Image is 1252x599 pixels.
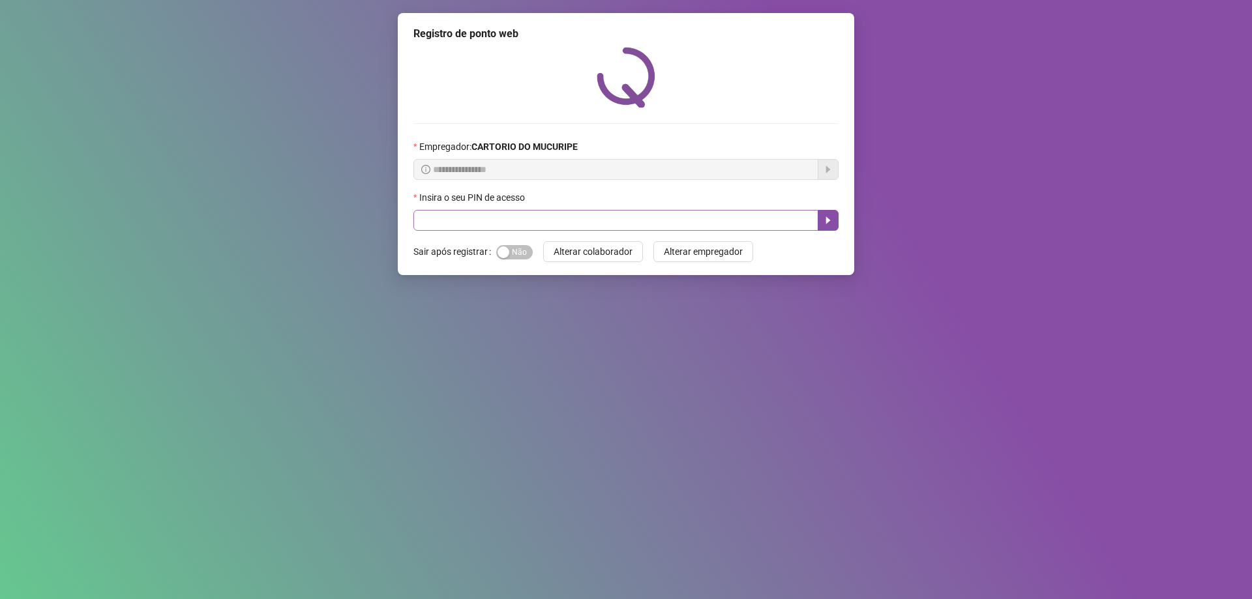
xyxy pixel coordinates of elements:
span: Alterar colaborador [554,244,633,259]
span: Empregador : [419,139,578,154]
strong: CARTORIO DO MUCURIPE [471,141,578,152]
span: caret-right [823,215,833,226]
span: info-circle [421,165,430,174]
button: Alterar colaborador [543,241,643,262]
img: QRPoint [597,47,655,108]
button: Alterar empregador [653,241,753,262]
label: Sair após registrar [413,241,496,262]
span: Alterar empregador [664,244,743,259]
label: Insira o seu PIN de acesso [413,190,533,205]
div: Registro de ponto web [413,26,839,42]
